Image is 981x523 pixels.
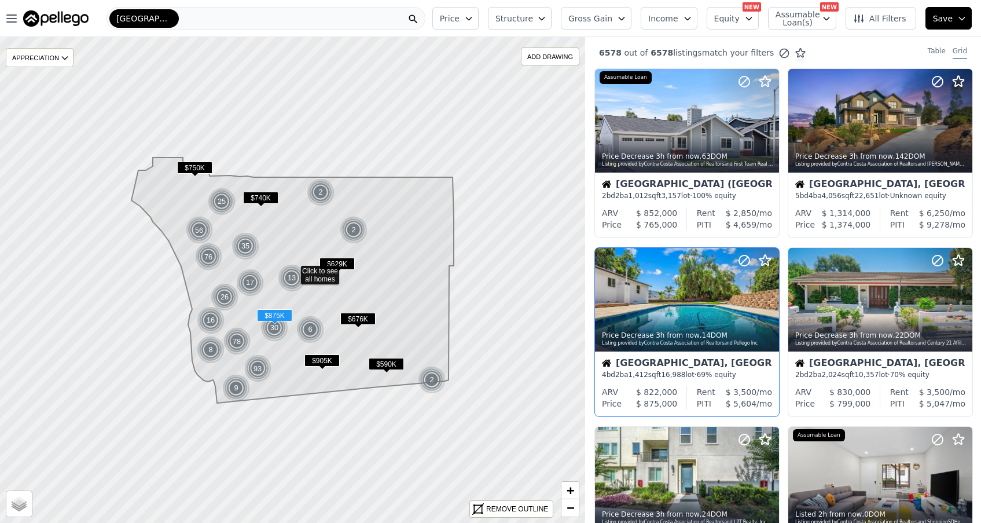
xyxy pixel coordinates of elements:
a: Zoom in [561,482,579,499]
div: [GEOGRAPHIC_DATA], [GEOGRAPHIC_DATA] [795,359,965,370]
span: Assumable Loan(s) [776,10,813,27]
div: /mo [711,219,772,231]
a: Price Decrease 3h from now,14DOMListing provided byContra Costa Association of Realtorsand Pelleg... [594,247,778,417]
div: 2 [307,178,335,206]
img: g2.png [185,215,215,245]
img: g2.png [194,242,224,272]
div: $740K [243,192,278,209]
div: Listing provided by Contra Costa Association of Realtors and Pellego Inc [602,340,773,347]
span: $ 5,604 [726,399,756,408]
img: g1.png [236,269,264,297]
span: Price [440,13,460,24]
div: $905K [304,354,340,371]
div: Rent [890,386,909,398]
div: PITI [697,398,711,409]
div: 4 bd 2 ba sqft lot · 69% equity [602,370,772,379]
div: 16 [197,306,225,334]
div: [GEOGRAPHIC_DATA], [GEOGRAPHIC_DATA] [795,180,965,191]
div: Price Decrease , 63 DOM [602,152,773,161]
img: g1.png [418,366,446,394]
div: Listing provided by Contra Costa Association of Realtors and [PERSON_NAME] San [PERSON_NAME], Broker [795,161,967,168]
div: Price [602,219,622,231]
div: /mo [909,207,965,219]
span: $905K [304,354,340,367]
div: APPRECIATION [6,48,74,67]
div: ARV [602,207,618,219]
span: $ 2,850 [726,209,756,218]
span: $ 6,250 [919,209,950,218]
span: $ 765,000 [636,220,677,229]
div: 25 [208,188,236,215]
div: Price Decrease , 142 DOM [795,152,967,161]
div: 17 [236,269,264,297]
img: g1.png [340,216,368,244]
div: 13 [278,264,306,292]
div: PITI [890,219,905,231]
div: 2 bd 2 ba sqft lot · 70% equity [795,370,965,379]
img: House [795,359,804,368]
a: Price Decrease 3h from now,22DOMListing provided byContra Costa Association of Realtorsand Centur... [788,247,972,417]
time: 2025-08-28 23:29 [656,331,700,339]
div: $676K [340,313,376,330]
div: Price [795,398,815,409]
div: Listed , 0 DOM [795,510,967,519]
span: match your filters [702,47,774,58]
div: /mo [905,219,965,231]
span: $590K [369,358,404,370]
div: /mo [909,386,965,398]
img: g1.png [197,306,225,334]
span: $629K [319,258,355,270]
div: 6 [296,316,324,343]
span: 16,988 [661,371,685,379]
a: Price Decrease 3h from now,142DOMListing provided byContra Costa Association of Realtorsand [PERS... [788,68,972,238]
img: g1.png [208,188,236,215]
div: 2 bd 2 ba sqft lot · 100% equity [602,191,772,200]
div: ARV [795,207,811,219]
button: Assumable Loan(s) [768,7,836,30]
span: 4,056 [822,192,842,200]
span: $750K [177,162,212,174]
img: House [602,359,611,368]
img: g1.png [232,232,260,260]
div: Price [602,398,622,409]
span: All Filters [853,13,906,24]
div: REMOVE OUTLINE [486,504,548,514]
span: Equity [714,13,740,24]
div: 2 [418,366,446,394]
div: Rent [697,207,715,219]
span: Structure [495,13,532,24]
span: $ 9,278 [919,220,950,229]
time: 2025-08-28 22:48 [818,510,862,518]
div: $750K [177,162,212,178]
span: $ 875,000 [636,399,677,408]
span: $875K [257,309,292,321]
a: Zoom out [561,499,579,517]
div: PITI [697,219,711,231]
div: $590K [369,358,404,375]
div: out of listings [585,47,806,59]
span: 1,012 [629,192,648,200]
div: 8 [197,336,225,364]
button: Structure [488,7,552,30]
span: 6578 [648,48,673,57]
div: Price [795,219,815,231]
div: ARV [602,386,618,398]
span: $ 3,500 [919,387,950,397]
button: Equity [707,7,759,30]
span: + [567,483,574,498]
div: NEW [820,2,839,12]
div: Price Decrease , 24 DOM [602,510,773,519]
div: Price Decrease , 22 DOM [795,331,967,340]
time: 2025-08-28 23:54 [849,152,893,160]
span: $ 4,659 [726,220,756,229]
img: g1.png [307,178,335,206]
span: − [567,500,574,515]
time: 2025-08-28 23:54 [656,152,700,160]
div: /mo [715,386,772,398]
div: PITI [890,398,905,409]
span: 1,412 [629,371,648,379]
span: 10,357 [854,371,879,379]
div: Assumable Loan [793,429,845,442]
span: $ 799,000 [829,399,870,408]
div: [GEOGRAPHIC_DATA], [GEOGRAPHIC_DATA] [602,359,772,370]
